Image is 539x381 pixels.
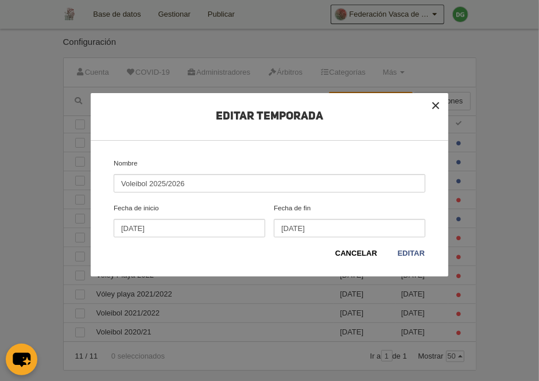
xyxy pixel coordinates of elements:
[270,203,430,237] label: Fecha de fin
[6,344,37,375] button: chat-button
[114,174,425,193] input: Nombre
[423,93,448,118] button: ×
[91,110,448,141] h2: Editar Temporada
[110,203,270,237] label: Fecha de inicio
[274,219,425,237] input: Fecha de fin
[114,219,265,237] input: Fecha de inicio
[397,248,425,259] a: Editar
[335,248,378,259] a: Cancelar
[110,158,430,193] label: Nombre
